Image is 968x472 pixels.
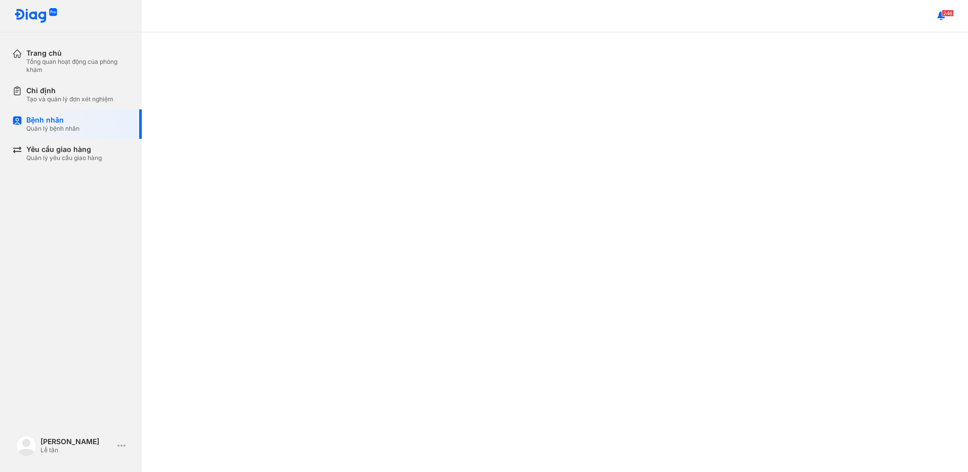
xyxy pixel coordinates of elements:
div: Yêu cầu giao hàng [26,145,102,154]
span: 246 [942,10,954,17]
div: Tạo và quản lý đơn xét nghiệm [26,95,113,103]
img: logo [16,436,36,456]
div: Quản lý bệnh nhân [26,125,79,133]
div: Chỉ định [26,86,113,95]
div: Tổng quan hoạt động của phòng khám [26,58,130,74]
img: logo [14,8,58,24]
div: [PERSON_NAME] [41,437,113,446]
div: Lễ tân [41,446,113,454]
div: Quản lý yêu cầu giao hàng [26,154,102,162]
div: Bệnh nhân [26,115,79,125]
div: Trang chủ [26,49,130,58]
